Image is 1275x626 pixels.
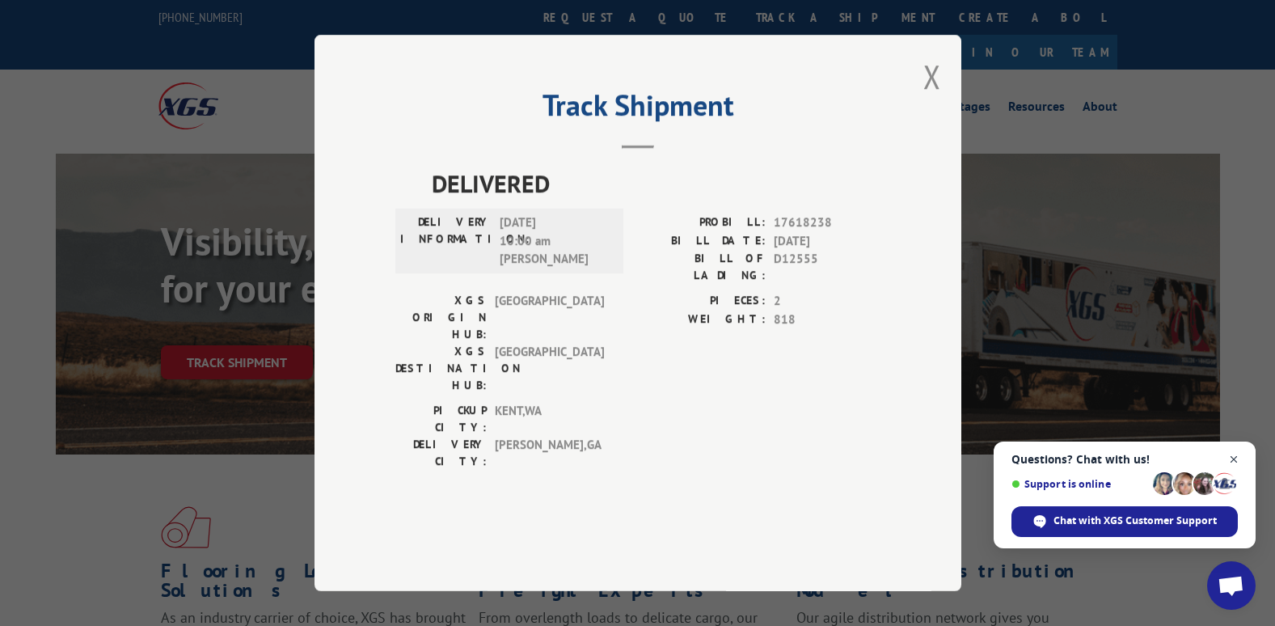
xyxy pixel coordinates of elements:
span: D12555 [774,250,880,284]
label: DELIVERY INFORMATION: [400,214,492,269]
label: BILL DATE: [638,232,766,251]
span: [GEOGRAPHIC_DATA] [495,292,604,343]
span: [GEOGRAPHIC_DATA] [495,343,604,394]
label: WEIGHT: [638,311,766,329]
span: Close chat [1224,450,1244,470]
span: 818 [774,311,880,329]
span: 17618238 [774,214,880,232]
label: PICKUP CITY: [395,402,487,436]
span: DELIVERED [432,165,880,201]
label: XGS ORIGIN HUB: [395,292,487,343]
div: Chat with XGS Customer Support [1011,506,1238,537]
label: DELIVERY CITY: [395,436,487,470]
label: PROBILL: [638,214,766,232]
span: Chat with XGS Customer Support [1053,514,1217,528]
span: [DATE] 10:00 am [PERSON_NAME] [500,214,609,269]
label: PIECES: [638,292,766,311]
button: Close modal [923,55,941,98]
span: Questions? Chat with us! [1011,453,1238,466]
label: XGS DESTINATION HUB: [395,343,487,394]
span: 2 [774,292,880,311]
h2: Track Shipment [395,94,880,125]
span: KENT , WA [495,402,604,436]
div: Open chat [1207,561,1256,610]
span: [PERSON_NAME] , GA [495,436,604,470]
label: BILL OF LADING: [638,250,766,284]
span: Support is online [1011,478,1147,490]
span: [DATE] [774,232,880,251]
